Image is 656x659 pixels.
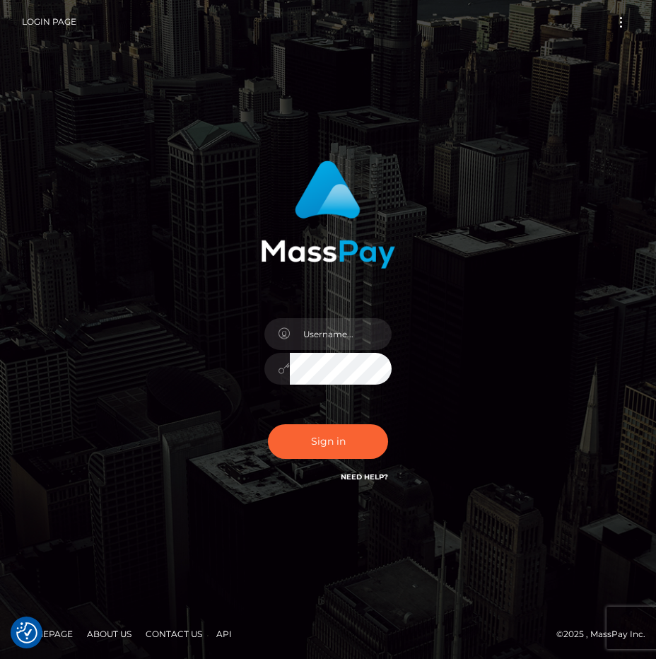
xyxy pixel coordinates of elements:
a: Homepage [16,623,78,645]
a: Login Page [22,7,76,37]
a: About Us [81,623,137,645]
button: Consent Preferences [16,622,37,643]
input: Username... [290,318,392,350]
img: Revisit consent button [16,622,37,643]
a: Contact Us [140,623,208,645]
img: MassPay Login [261,161,395,269]
a: Need Help? [341,472,388,482]
button: Sign in [268,424,388,459]
a: API [211,623,238,645]
div: © 2025 , MassPay Inc. [11,626,645,642]
button: Toggle navigation [608,13,634,32]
